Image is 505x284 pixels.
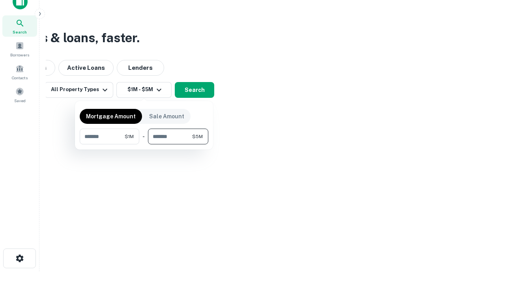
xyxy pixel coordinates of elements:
[142,129,145,144] div: -
[149,112,184,121] p: Sale Amount
[125,133,134,140] span: $1M
[466,221,505,259] iframe: Chat Widget
[192,133,203,140] span: $5M
[86,112,136,121] p: Mortgage Amount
